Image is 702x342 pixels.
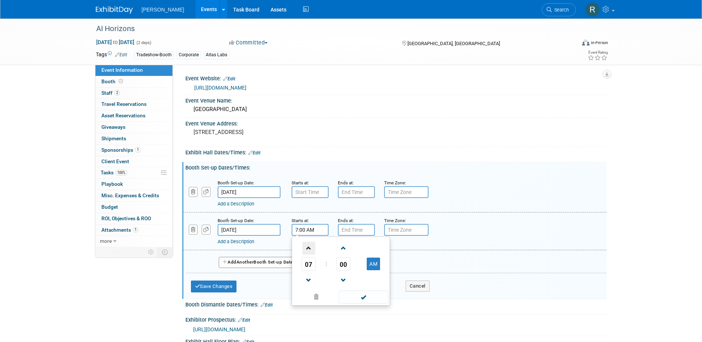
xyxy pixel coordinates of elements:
span: Asset Reservations [101,113,145,118]
span: Budget [101,204,118,210]
td: Personalize Event Tab Strip [145,247,158,257]
div: [GEOGRAPHIC_DATA] [191,104,601,115]
a: Clear selection [293,292,339,302]
div: Exhibitor Prospectus: [185,314,607,324]
a: Attachments1 [95,225,172,236]
a: Budget [95,202,172,213]
td: Tags [96,51,127,59]
input: Time Zone [384,186,429,198]
span: Event Information [101,67,143,73]
div: In-Person [591,40,608,46]
a: Sponsorships1 [95,145,172,156]
div: Tradeshow-Booth [134,51,174,59]
span: ROI, Objectives & ROO [101,215,151,221]
input: End Time [338,224,375,236]
td: Toggle Event Tabs [157,247,172,257]
small: Booth Set-up Date: [218,180,254,185]
a: Done [338,292,389,303]
span: to [112,39,119,45]
a: [URL][DOMAIN_NAME] [193,326,245,332]
pre: [STREET_ADDRESS] [194,129,353,135]
div: Event Format [532,38,608,50]
div: Booth Dismantle Dates/Times: [185,299,607,309]
div: Exhibit Hall Dates/Times: [185,147,607,157]
a: Tasks100% [95,167,172,178]
span: Attachments [101,227,138,233]
button: Committed [226,39,271,47]
span: [DATE] [DATE] [96,39,135,46]
button: Save Changes [191,281,237,292]
input: Start Time [292,224,329,236]
input: Date [218,186,281,198]
button: AddAnotherBooth Set-up Date [219,257,297,268]
small: Ends at: [338,218,354,223]
input: Start Time [292,186,329,198]
div: Event Rating [588,51,608,54]
span: [PERSON_NAME] [142,7,184,13]
span: 1 [133,227,138,232]
a: Playbook [95,179,172,190]
span: Staff [101,90,120,96]
div: Atlas Labs [204,51,229,59]
span: Shipments [101,135,126,141]
small: Starts at: [292,180,309,185]
small: Starts at: [292,218,309,223]
a: Decrement Minute [336,271,350,289]
span: Tasks [101,170,127,175]
span: 2 [114,90,120,95]
span: Sponsorships [101,147,141,153]
small: Time Zone: [384,180,406,185]
a: Edit [248,150,261,155]
a: Increment Hour [302,238,316,257]
a: Add a Description [218,239,254,244]
img: Rebecca Deis [585,3,599,17]
input: Date [218,224,281,236]
input: Time Zone [384,224,429,236]
span: Pick Minute [336,257,350,271]
a: Asset Reservations [95,110,172,121]
a: Increment Minute [336,238,350,257]
a: Client Event [95,156,172,167]
small: Ends at: [338,180,354,185]
span: 100% [115,170,127,175]
span: Search [552,7,569,13]
a: Search [542,3,576,16]
a: Booth [95,76,172,87]
div: Booth Set-up Dates/Times: [185,162,607,171]
span: Booth not reserved yet [117,78,124,84]
a: Edit [261,302,273,308]
a: Travel Reservations [95,99,172,110]
small: Booth Set-up Date: [218,218,254,223]
span: Pick Hour [302,257,316,271]
a: Shipments [95,133,172,144]
a: Edit [238,318,250,323]
span: (2 days) [136,40,151,45]
a: [URL][DOMAIN_NAME] [194,85,246,91]
span: Client Event [101,158,129,164]
a: Edit [223,76,235,81]
span: more [100,238,112,244]
div: Event Website: [185,73,607,83]
span: Another [236,259,254,265]
img: Format-Inperson.png [582,40,590,46]
img: ExhibitDay [96,6,133,14]
a: Event Information [95,65,172,76]
a: Decrement Hour [302,271,316,289]
span: Travel Reservations [101,101,147,107]
span: Giveaways [101,124,125,130]
td: : [324,257,328,271]
span: Misc. Expenses & Credits [101,192,159,198]
input: End Time [338,186,375,198]
span: Playbook [101,181,123,187]
a: Staff2 [95,88,172,99]
button: Cancel [406,281,430,292]
a: Add a Description [218,201,254,207]
div: Corporate [177,51,201,59]
small: Time Zone: [384,218,406,223]
a: Giveaways [95,122,172,133]
span: 1 [135,147,141,152]
a: ROI, Objectives & ROO [95,213,172,224]
div: Event Venue Address: [185,118,607,127]
span: Booth [101,78,124,84]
